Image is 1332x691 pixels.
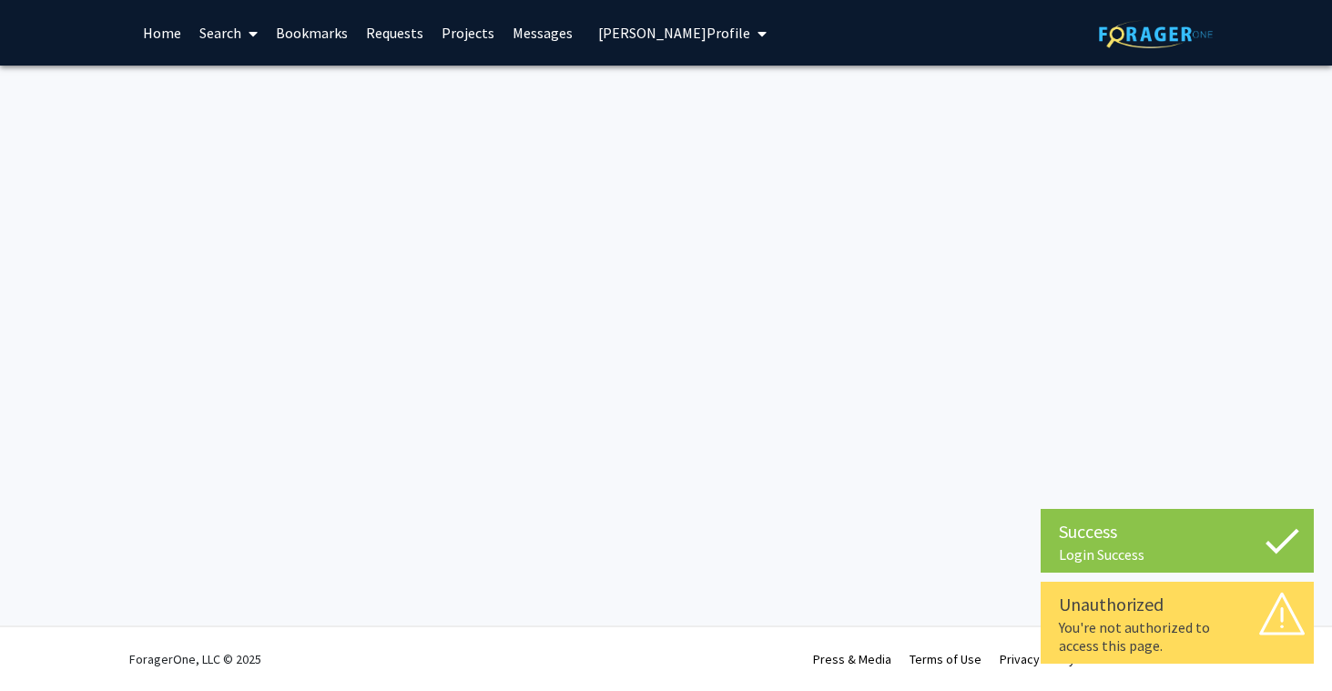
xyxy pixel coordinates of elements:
[1059,618,1296,655] div: You're not authorized to access this page.
[357,1,432,65] a: Requests
[267,1,357,65] a: Bookmarks
[134,1,190,65] a: Home
[813,651,891,667] a: Press & Media
[598,24,750,42] span: [PERSON_NAME] Profile
[1059,518,1296,545] div: Success
[1099,20,1213,48] img: ForagerOne Logo
[1059,591,1296,618] div: Unauthorized
[129,627,261,691] div: ForagerOne, LLC © 2025
[1059,545,1296,564] div: Login Success
[1000,651,1075,667] a: Privacy Policy
[503,1,582,65] a: Messages
[190,1,267,65] a: Search
[432,1,503,65] a: Projects
[910,651,981,667] a: Terms of Use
